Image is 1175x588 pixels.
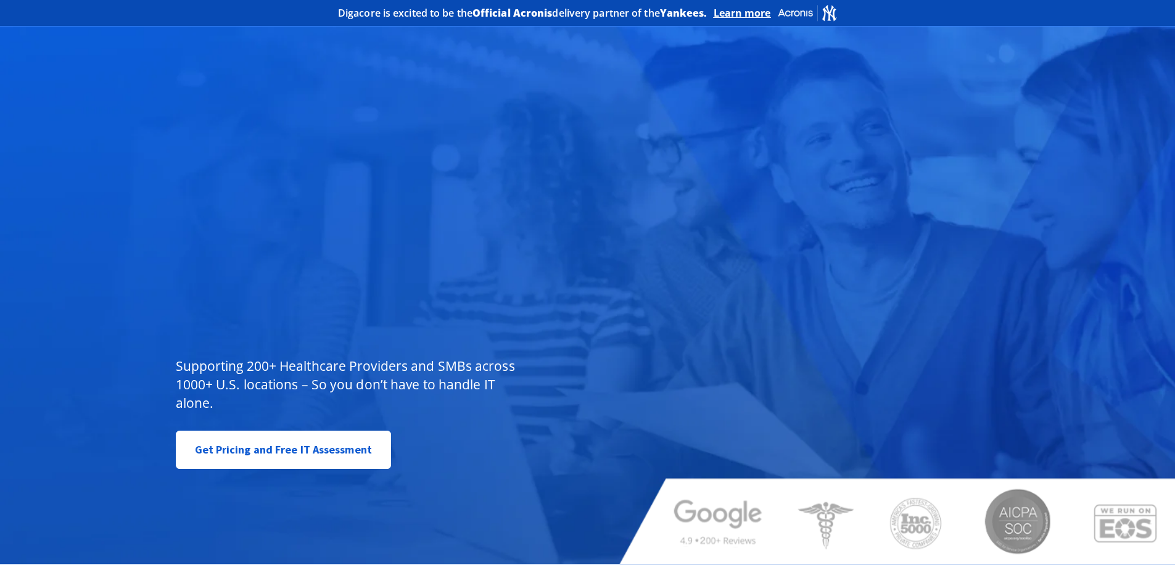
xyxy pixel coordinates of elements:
b: Yankees. [660,6,707,20]
b: Official Acronis [472,6,553,20]
a: Learn more [714,7,771,19]
p: Supporting 200+ Healthcare Providers and SMBs across 1000+ U.S. locations – So you don’t have to ... [176,357,521,412]
img: Acronis [777,4,838,22]
h2: Digacore is excited to be the delivery partner of the [338,8,707,18]
a: Get Pricing and Free IT Assessment [176,431,391,469]
span: Get Pricing and Free IT Assessment [195,437,372,462]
